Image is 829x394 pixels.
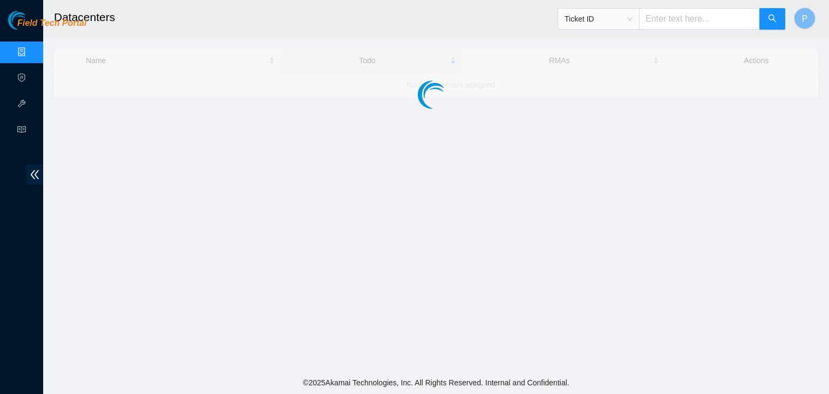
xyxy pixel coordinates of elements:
[802,12,808,25] span: P
[794,8,816,29] button: P
[26,165,43,185] span: double-left
[43,371,829,394] footer: © 2025 Akamai Technologies, Inc. All Rights Reserved. Internal and Confidential.
[17,18,86,29] span: Field Tech Portal
[8,11,55,30] img: Akamai Technologies
[759,8,785,30] button: search
[17,120,26,142] span: read
[565,11,633,27] span: Ticket ID
[768,14,777,24] span: search
[639,8,760,30] input: Enter text here...
[8,19,86,33] a: Akamai TechnologiesField Tech Portal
